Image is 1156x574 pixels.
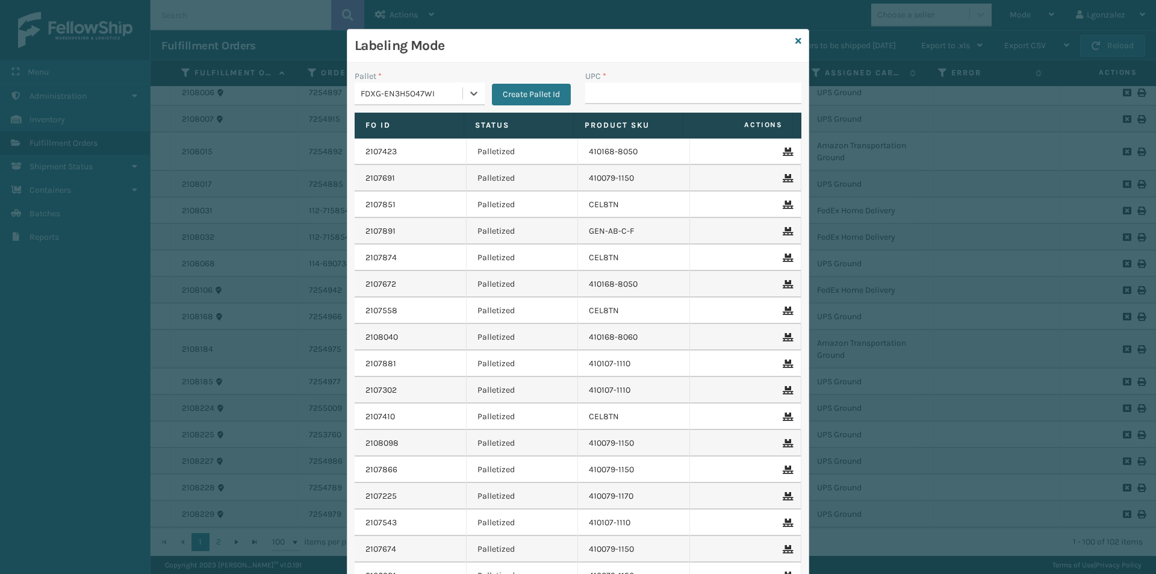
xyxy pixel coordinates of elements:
i: Remove From Pallet [783,227,790,236]
a: 2108098 [365,437,399,449]
td: Palletized [467,457,579,483]
td: CEL8TN [578,245,690,271]
label: Product SKU [585,120,672,131]
a: 2108040 [365,331,398,343]
i: Remove From Pallet [783,280,790,289]
a: 2107672 [365,278,396,290]
td: 410079-1150 [578,457,690,483]
td: CEL8TN [578,298,690,324]
a: 2107891 [365,225,396,237]
label: Pallet [355,70,382,83]
i: Remove From Pallet [783,492,790,501]
td: Palletized [467,483,579,510]
td: 410107-1110 [578,351,690,377]
i: Remove From Pallet [783,545,790,554]
i: Remove From Pallet [783,174,790,182]
td: 410168-8050 [578,139,690,165]
td: Palletized [467,165,579,192]
td: Palletized [467,192,579,218]
td: Palletized [467,245,579,271]
a: 2107302 [365,384,397,396]
td: 410107-1110 [578,377,690,404]
a: 2107674 [365,543,396,555]
td: Palletized [467,377,579,404]
td: Palletized [467,139,579,165]
i: Remove From Pallet [783,148,790,156]
div: FDXG-EN3H5O47WI [361,87,464,100]
i: Remove From Pallet [783,201,790,209]
i: Remove From Pallet [783,519,790,527]
label: Status [475,120,562,131]
td: CEL8TN [578,192,690,218]
td: Palletized [467,351,579,377]
a: 2107851 [365,199,396,211]
span: Actions [687,115,790,135]
td: Palletized [467,404,579,430]
td: Palletized [467,298,579,324]
h3: Labeling Mode [355,37,791,55]
a: 2107874 [365,252,397,264]
td: Palletized [467,324,579,351]
td: Palletized [467,271,579,298]
a: 2107558 [365,305,397,317]
td: Palletized [467,430,579,457]
i: Remove From Pallet [783,254,790,262]
label: Fo Id [365,120,453,131]
td: 410168-8060 [578,324,690,351]
i: Remove From Pallet [783,439,790,448]
td: 410107-1110 [578,510,690,536]
td: 410079-1150 [578,165,690,192]
td: 410079-1150 [578,536,690,563]
td: 410079-1150 [578,430,690,457]
a: 2107410 [365,411,395,423]
button: Create Pallet Id [492,84,571,105]
td: Palletized [467,536,579,563]
i: Remove From Pallet [783,360,790,368]
td: Palletized [467,218,579,245]
td: 410079-1170 [578,483,690,510]
label: UPC [585,70,606,83]
a: 2107691 [365,172,395,184]
a: 2107423 [365,146,397,158]
a: 2107225 [365,490,397,502]
td: Palletized [467,510,579,536]
i: Remove From Pallet [783,466,790,474]
i: Remove From Pallet [783,413,790,421]
a: 2107881 [365,358,396,370]
td: CEL8TN [578,404,690,430]
i: Remove From Pallet [783,386,790,395]
a: 2107866 [365,464,397,476]
i: Remove From Pallet [783,333,790,342]
td: 410168-8050 [578,271,690,298]
td: GEN-AB-C-F [578,218,690,245]
i: Remove From Pallet [783,307,790,315]
a: 2107543 [365,517,397,529]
